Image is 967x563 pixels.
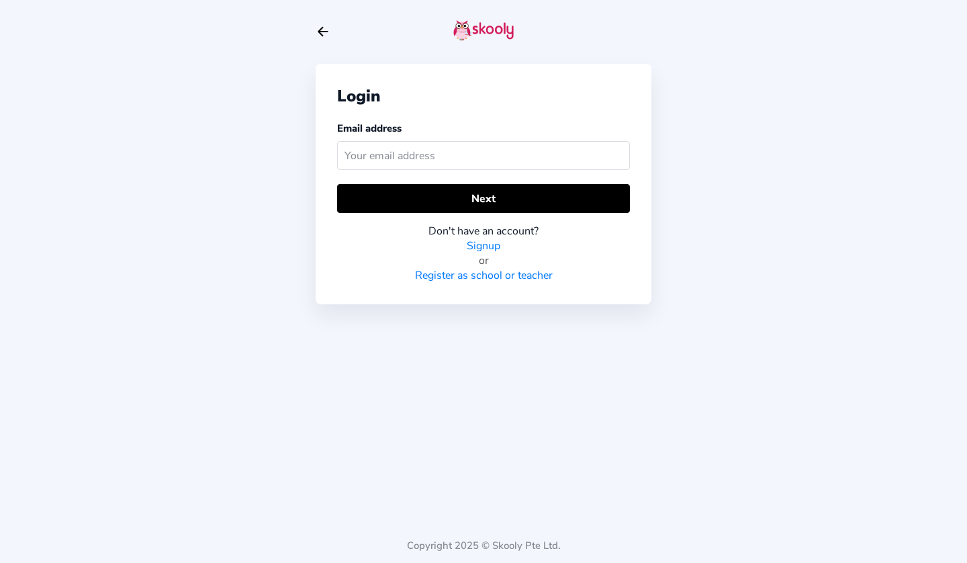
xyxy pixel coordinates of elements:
[337,253,630,268] div: or
[453,19,514,41] img: skooly-logo.png
[337,85,630,107] div: Login
[337,141,630,170] input: Your email address
[316,24,330,39] button: arrow back outline
[415,268,553,283] a: Register as school or teacher
[467,239,500,253] a: Signup
[337,122,402,135] label: Email address
[337,224,630,239] div: Don't have an account?
[337,184,630,213] button: Next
